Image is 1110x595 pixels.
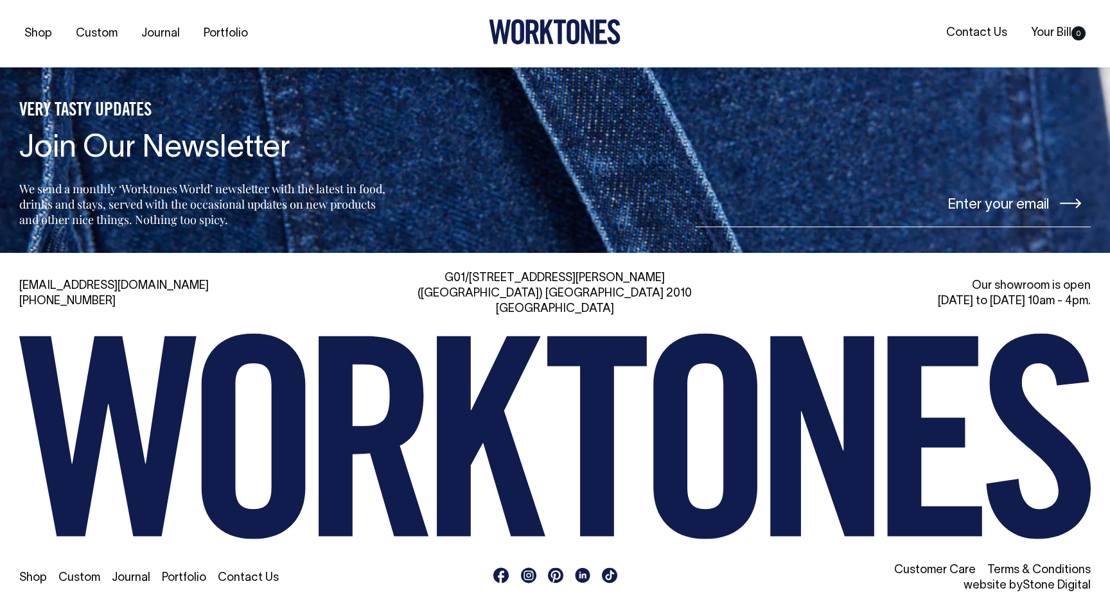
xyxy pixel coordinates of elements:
input: Enter your email [696,179,1091,227]
a: Your Bill0 [1026,22,1091,44]
a: [PHONE_NUMBER] [19,296,116,307]
li: website by [746,578,1091,594]
a: [EMAIL_ADDRESS][DOMAIN_NAME] [19,280,209,291]
p: We send a monthly ‘Worktones World’ newsletter with the latest in food, drinks and stays, served ... [19,181,389,227]
span: 0 [1071,26,1086,40]
a: Portfolio [198,23,253,44]
a: Contact Us [218,573,279,583]
div: Our showroom is open [DATE] to [DATE] 10am - 4pm. [746,279,1091,309]
a: Shop [19,573,47,583]
h4: Join Our Newsletter [19,132,389,166]
a: Custom [58,573,100,583]
a: Shop [19,23,57,44]
a: Journal [112,573,150,583]
div: G01/[STREET_ADDRESS][PERSON_NAME] ([GEOGRAPHIC_DATA]) [GEOGRAPHIC_DATA] 2010 [GEOGRAPHIC_DATA] [383,271,727,317]
a: Customer Care [894,565,976,576]
h5: VERY TASTY UPDATES [19,100,389,122]
a: Terms & Conditions [987,565,1091,576]
a: Stone Digital [1023,580,1091,591]
a: Journal [136,23,185,44]
a: Portfolio [162,573,206,583]
a: Custom [71,23,123,44]
a: Contact Us [941,22,1012,44]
